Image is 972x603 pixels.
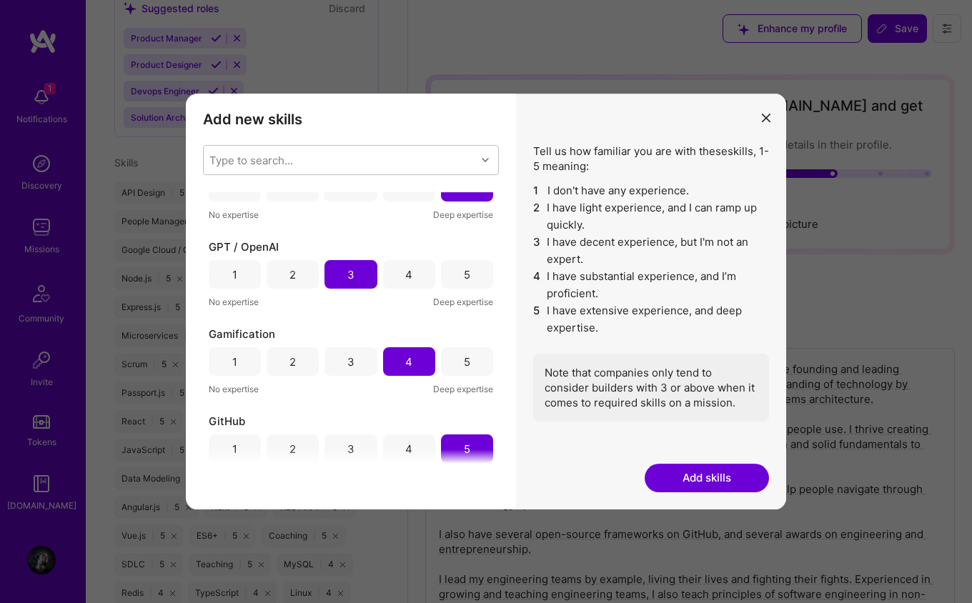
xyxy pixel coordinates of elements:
[464,267,470,282] div: 5
[533,182,542,199] span: 1
[289,267,296,282] div: 2
[762,114,770,122] i: icon Close
[209,382,259,397] span: No expertise
[533,199,769,234] li: I have light experience, and I can ramp up quickly.
[433,207,493,222] span: Deep expertise
[405,267,412,282] div: 4
[209,414,245,429] span: GitHub
[464,442,470,457] div: 5
[533,268,769,302] li: I have substantial experience, and I’m proficient.
[289,354,296,369] div: 2
[209,294,259,309] span: No expertise
[289,180,296,195] div: 2
[464,354,470,369] div: 5
[232,267,237,282] div: 1
[533,302,769,337] li: I have extensive experience, and deep expertise.
[533,144,769,422] div: Tell us how familiar you are with these skills , 1-5 meaning:
[533,199,541,234] span: 2
[347,442,354,457] div: 3
[209,327,275,342] span: Gamification
[405,442,412,457] div: 4
[347,267,354,282] div: 3
[232,180,237,195] div: 1
[186,94,786,509] div: modal
[209,239,279,254] span: GPT / OpenAI
[433,294,493,309] span: Deep expertise
[464,180,470,195] div: 5
[433,382,493,397] span: Deep expertise
[533,234,541,268] span: 3
[405,354,412,369] div: 4
[347,354,354,369] div: 3
[232,354,237,369] div: 1
[645,464,769,492] button: Add skills
[347,180,354,195] div: 3
[405,180,412,195] div: 4
[232,442,237,457] div: 1
[209,153,293,168] div: Type to search...
[203,111,499,128] h3: Add new skills
[533,182,769,199] li: I don't have any experience.
[533,302,541,337] span: 5
[533,234,769,268] li: I have decent experience, but I'm not an expert.
[533,268,541,302] span: 4
[482,156,489,164] i: icon Chevron
[209,207,259,222] span: No expertise
[289,442,296,457] div: 2
[533,354,769,422] div: Note that companies only tend to consider builders with 3 or above when it comes to required skil...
